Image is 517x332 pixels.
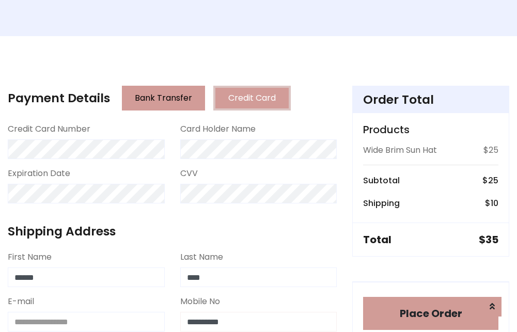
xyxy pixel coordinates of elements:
[8,224,337,239] h4: Shipping Address
[180,123,256,135] label: Card Holder Name
[363,92,498,107] h4: Order Total
[363,233,391,246] h5: Total
[180,251,223,263] label: Last Name
[491,197,498,209] span: 10
[363,297,498,330] button: Place Order
[213,86,291,110] button: Credit Card
[363,144,437,156] p: Wide Brim Sun Hat
[488,175,498,186] span: 25
[483,144,498,156] p: $25
[8,91,110,105] h4: Payment Details
[482,176,498,185] h6: $
[8,123,90,135] label: Credit Card Number
[180,295,220,308] label: Mobile No
[363,176,400,185] h6: Subtotal
[180,167,198,180] label: CVV
[479,233,498,246] h5: $
[363,198,400,208] h6: Shipping
[363,123,498,136] h5: Products
[8,295,34,308] label: E-mail
[122,86,205,110] button: Bank Transfer
[485,198,498,208] h6: $
[8,251,52,263] label: First Name
[485,232,498,247] span: 35
[8,167,70,180] label: Expiration Date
